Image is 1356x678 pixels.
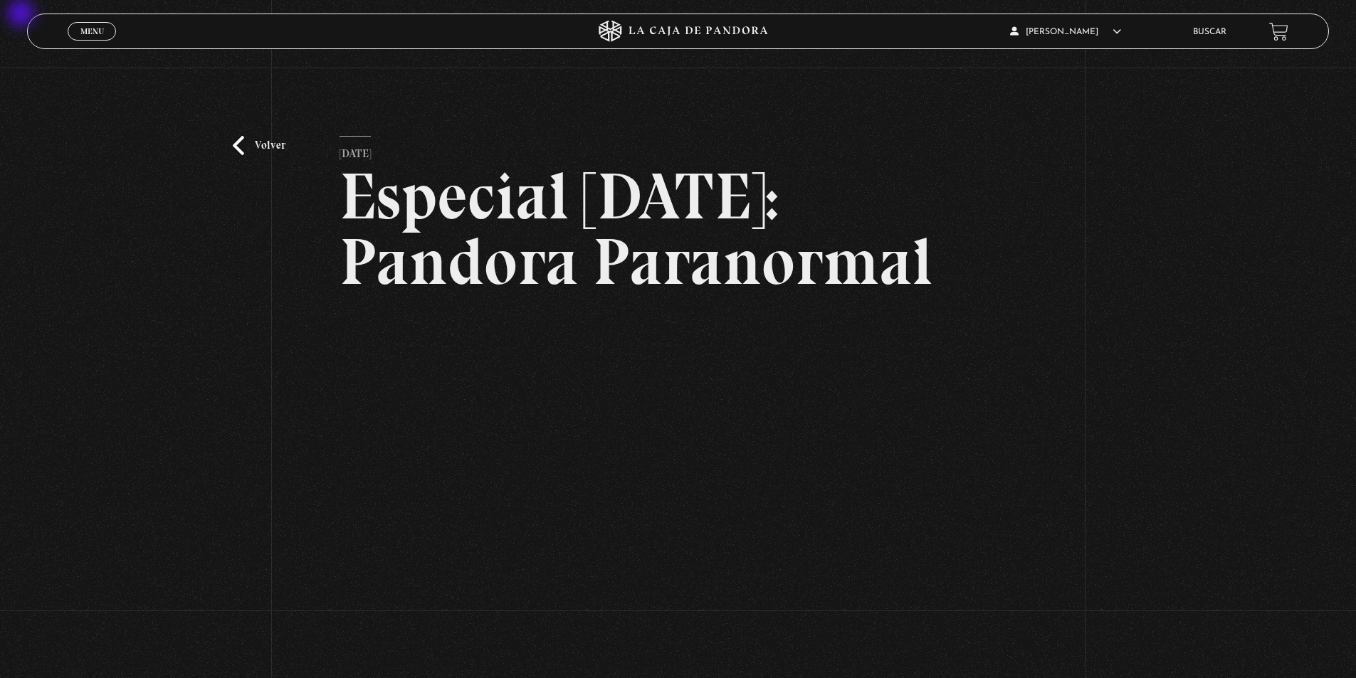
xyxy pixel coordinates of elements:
[75,39,109,49] span: Cerrar
[340,136,371,164] p: [DATE]
[233,136,285,155] a: Volver
[1269,22,1288,41] a: View your shopping cart
[1193,28,1226,36] a: Buscar
[340,164,1016,295] h2: Especial [DATE]: Pandora Paranormal
[80,27,104,36] span: Menu
[1010,28,1121,36] span: [PERSON_NAME]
